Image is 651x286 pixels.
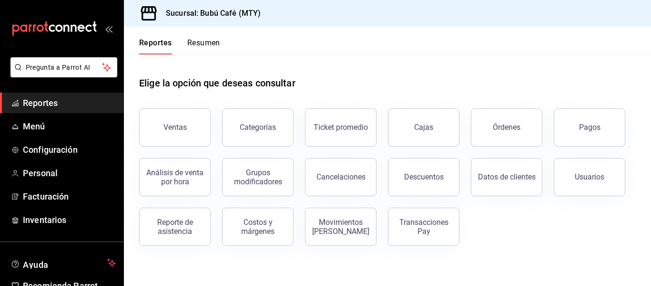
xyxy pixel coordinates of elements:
[23,257,103,269] span: Ayuda
[23,190,116,203] span: Facturación
[222,108,294,147] button: Categorías
[388,158,459,196] button: Descuentos
[163,123,187,132] div: Ventas
[305,158,376,196] button: Cancelaciones
[575,172,604,181] div: Usuarios
[145,218,204,236] div: Reporte de asistencia
[228,168,287,186] div: Grupos modificadores
[139,76,295,90] h1: Elige la opción que deseas consultar
[493,123,520,132] div: Órdenes
[554,108,625,147] button: Pagos
[26,63,102,73] span: Pregunta a Parrot AI
[314,123,368,132] div: Ticket promedio
[23,143,116,156] span: Configuración
[471,108,542,147] button: Órdenes
[316,172,366,181] div: Cancelaciones
[105,25,112,32] button: open_drawer_menu
[305,208,376,246] button: Movimientos [PERSON_NAME]
[222,158,294,196] button: Grupos modificadores
[139,208,211,246] button: Reporte de asistencia
[187,38,220,54] button: Resumen
[23,120,116,133] span: Menú
[311,218,370,236] div: Movimientos [PERSON_NAME]
[394,218,453,236] div: Transacciones Pay
[228,218,287,236] div: Costos y márgenes
[139,158,211,196] button: Análisis de venta por hora
[145,168,204,186] div: Análisis de venta por hora
[23,167,116,180] span: Personal
[388,108,459,147] a: Cajas
[139,38,220,54] div: navigation tabs
[158,8,261,19] h3: Sucursal: Bubú Café (MTY)
[10,57,117,77] button: Pregunta a Parrot AI
[471,158,542,196] button: Datos de clientes
[7,69,117,79] a: Pregunta a Parrot AI
[579,123,600,132] div: Pagos
[404,172,444,181] div: Descuentos
[388,208,459,246] button: Transacciones Pay
[478,172,536,181] div: Datos de clientes
[240,123,276,132] div: Categorías
[222,208,294,246] button: Costos y márgenes
[554,158,625,196] button: Usuarios
[139,38,172,54] button: Reportes
[23,213,116,226] span: Inventarios
[305,108,376,147] button: Ticket promedio
[23,96,116,109] span: Reportes
[414,122,434,133] div: Cajas
[139,108,211,147] button: Ventas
